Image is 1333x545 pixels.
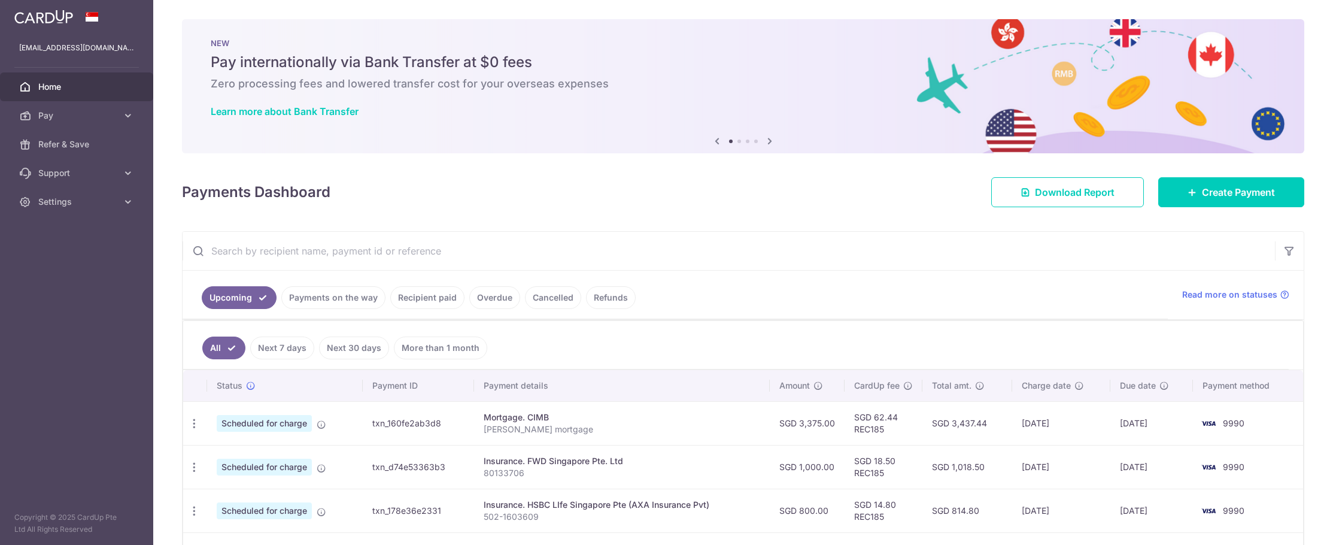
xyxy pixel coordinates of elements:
[217,380,242,392] span: Status
[363,401,474,445] td: txn_160fe2ab3d8
[1223,462,1244,472] span: 9990
[1197,460,1220,474] img: Bank Card
[525,286,581,309] a: Cancelled
[217,459,312,476] span: Scheduled for charge
[1110,489,1193,532] td: [DATE]
[211,38,1276,48] p: NEW
[770,489,845,532] td: SGD 800.00
[845,401,922,445] td: SGD 62.44 REC185
[484,455,760,467] div: Insurance. FWD Singapore Pte. Ltd
[484,467,760,479] p: 80133706
[1022,380,1071,392] span: Charge date
[991,177,1144,207] a: Download Report
[770,445,845,489] td: SGD 1,000.00
[779,380,810,392] span: Amount
[363,445,474,489] td: txn_d74e53363b3
[474,370,770,401] th: Payment details
[38,81,117,93] span: Home
[1012,401,1110,445] td: [DATE]
[1182,289,1277,301] span: Read more on statuses
[217,502,312,519] span: Scheduled for charge
[38,138,117,150] span: Refer & Save
[211,105,359,117] a: Learn more about Bank Transfer
[1197,416,1220,431] img: Bank Card
[319,337,389,359] a: Next 30 days
[484,511,760,523] p: 502-1603609
[38,110,117,122] span: Pay
[1223,505,1244,516] span: 9990
[19,42,134,54] p: [EMAIL_ADDRESS][DOMAIN_NAME]
[922,401,1012,445] td: SGD 3,437.44
[182,181,330,203] h4: Payments Dashboard
[770,401,845,445] td: SGD 3,375.00
[845,489,922,532] td: SGD 14.80 REC185
[38,196,117,208] span: Settings
[1035,185,1115,199] span: Download Report
[202,286,277,309] a: Upcoming
[1223,418,1244,428] span: 9990
[1182,289,1289,301] a: Read more on statuses
[14,10,73,24] img: CardUp
[922,445,1012,489] td: SGD 1,018.50
[217,415,312,432] span: Scheduled for charge
[1012,489,1110,532] td: [DATE]
[484,499,760,511] div: Insurance. HSBC LIfe Singapore Pte (AXA Insurance Pvt)
[211,77,1276,91] h6: Zero processing fees and lowered transfer cost for your overseas expenses
[854,380,900,392] span: CardUp fee
[484,411,760,423] div: Mortgage. CIMB
[363,370,474,401] th: Payment ID
[183,232,1275,270] input: Search by recipient name, payment id or reference
[390,286,464,309] a: Recipient paid
[281,286,385,309] a: Payments on the way
[1158,177,1304,207] a: Create Payment
[250,337,314,359] a: Next 7 days
[484,423,760,435] p: [PERSON_NAME] mortgage
[845,445,922,489] td: SGD 18.50 REC185
[38,167,117,179] span: Support
[363,489,474,532] td: txn_178e36e2331
[469,286,520,309] a: Overdue
[932,380,971,392] span: Total amt.
[1202,185,1275,199] span: Create Payment
[586,286,636,309] a: Refunds
[1120,380,1156,392] span: Due date
[182,19,1304,153] img: Bank transfer banner
[1193,370,1303,401] th: Payment method
[394,337,487,359] a: More than 1 month
[1110,445,1193,489] td: [DATE]
[202,337,245,359] a: All
[1197,504,1220,518] img: Bank Card
[922,489,1012,532] td: SGD 814.80
[1012,445,1110,489] td: [DATE]
[1110,401,1193,445] td: [DATE]
[211,53,1276,72] h5: Pay internationally via Bank Transfer at $0 fees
